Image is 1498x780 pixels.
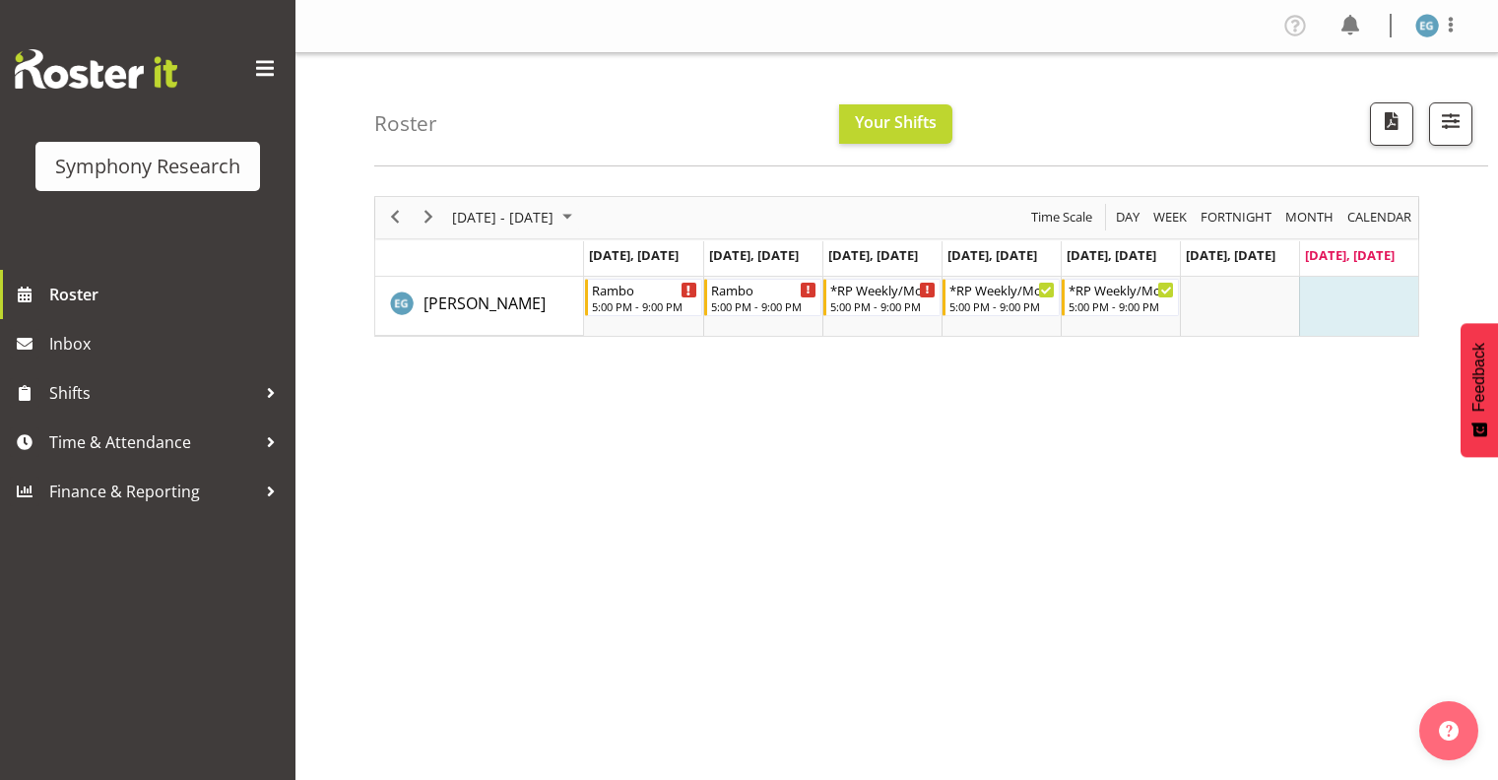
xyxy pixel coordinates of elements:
[1067,246,1156,264] span: [DATE], [DATE]
[830,280,936,299] div: *RP Weekly/Monthly Tracks
[1439,721,1459,741] img: help-xxl-2.png
[1415,14,1439,37] img: evelyn-gray1866.jpg
[1305,246,1395,264] span: [DATE], [DATE]
[423,292,546,315] a: [PERSON_NAME]
[1028,205,1096,229] button: Time Scale
[378,197,412,238] div: previous period
[828,246,918,264] span: [DATE], [DATE]
[1113,205,1143,229] button: Timeline Day
[589,246,679,264] span: [DATE], [DATE]
[711,280,816,299] div: Rambo
[1370,102,1413,146] button: Download a PDF of the roster according to the set date range.
[15,49,177,89] img: Rosterit website logo
[1150,205,1191,229] button: Timeline Week
[584,277,1418,336] table: Timeline Week of August 10, 2025
[823,279,941,316] div: Evelyn Gray"s event - *RP Weekly/Monthly Tracks Begin From Wednesday, August 6, 2025 at 5:00:00 P...
[1186,246,1275,264] span: [DATE], [DATE]
[1069,298,1174,314] div: 5:00 PM - 9:00 PM
[1282,205,1337,229] button: Timeline Month
[592,298,697,314] div: 5:00 PM - 9:00 PM
[423,292,546,314] span: [PERSON_NAME]
[1344,205,1415,229] button: Month
[711,298,816,314] div: 5:00 PM - 9:00 PM
[592,280,697,299] div: Rambo
[1198,205,1275,229] button: Fortnight
[412,197,445,238] div: next period
[449,205,581,229] button: August 2025
[943,279,1060,316] div: Evelyn Gray"s event - *RP Weekly/Monthly Tracks Begin From Thursday, August 7, 2025 at 5:00:00 PM...
[1429,102,1472,146] button: Filter Shifts
[1470,343,1488,412] span: Feedback
[374,112,437,135] h4: Roster
[1345,205,1413,229] span: calendar
[839,104,952,144] button: Your Shifts
[1069,280,1174,299] div: *RP Weekly/Monthly Tracks
[49,329,286,358] span: Inbox
[1461,323,1498,457] button: Feedback - Show survey
[949,280,1055,299] div: *RP Weekly/Monthly Tracks
[382,205,409,229] button: Previous
[704,279,821,316] div: Evelyn Gray"s event - Rambo Begin From Tuesday, August 5, 2025 at 5:00:00 PM GMT+12:00 Ends At Tu...
[1283,205,1335,229] span: Month
[709,246,799,264] span: [DATE], [DATE]
[49,427,256,457] span: Time & Attendance
[1114,205,1141,229] span: Day
[445,197,584,238] div: August 04 - 10, 2025
[1151,205,1189,229] span: Week
[830,298,936,314] div: 5:00 PM - 9:00 PM
[949,298,1055,314] div: 5:00 PM - 9:00 PM
[1062,279,1179,316] div: Evelyn Gray"s event - *RP Weekly/Monthly Tracks Begin From Friday, August 8, 2025 at 5:00:00 PM G...
[55,152,240,181] div: Symphony Research
[947,246,1037,264] span: [DATE], [DATE]
[49,477,256,506] span: Finance & Reporting
[585,279,702,316] div: Evelyn Gray"s event - Rambo Begin From Monday, August 4, 2025 at 5:00:00 PM GMT+12:00 Ends At Mon...
[49,378,256,408] span: Shifts
[374,196,1419,337] div: Timeline Week of August 10, 2025
[49,280,286,309] span: Roster
[1199,205,1273,229] span: Fortnight
[855,111,937,133] span: Your Shifts
[1029,205,1094,229] span: Time Scale
[375,277,584,336] td: Evelyn Gray resource
[416,205,442,229] button: Next
[450,205,555,229] span: [DATE] - [DATE]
